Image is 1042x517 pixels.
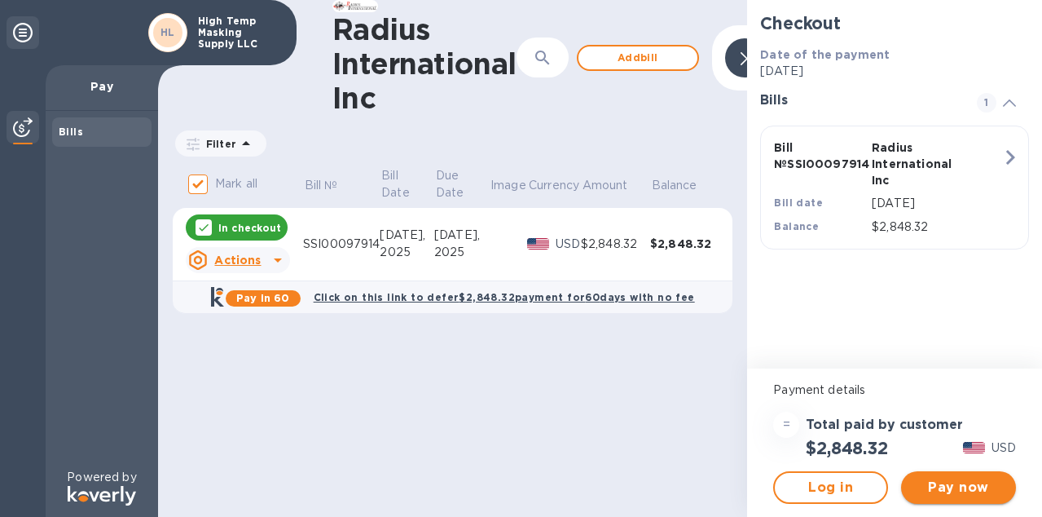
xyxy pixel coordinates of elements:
[872,195,1002,212] p: [DATE]
[380,227,434,244] div: [DATE],
[760,126,1029,250] button: Bill №SSI00097914Radius International IncBill date[DATE]Balance$2,848.32
[773,382,1016,399] p: Payment details
[198,15,279,50] p: High Temp Masking Supply LLC
[581,236,650,253] div: $2,848.32
[577,45,699,71] button: Addbill
[806,438,887,458] h2: $2,848.32
[774,220,819,232] b: Balance
[652,177,697,194] p: Balance
[773,412,799,438] div: =
[760,93,957,108] h3: Bills
[59,78,145,95] p: Pay
[774,139,865,172] p: Bill № SSI00097914
[760,48,890,61] b: Date of the payment
[215,175,257,192] p: Mark all
[305,177,338,194] p: Bill №
[490,177,526,194] p: Image
[914,478,1003,497] span: Pay now
[314,291,695,303] b: Click on this link to defer $2,848.32 payment for 60 days with no fee
[303,236,380,253] div: SSI00097914
[773,471,888,504] button: Log in
[200,137,236,151] p: Filter
[434,244,489,261] div: 2025
[591,48,684,68] span: Add bill
[963,442,985,453] img: USD
[305,177,359,194] span: Bill №
[583,177,628,194] p: Amount
[556,236,581,253] p: USD
[381,167,433,201] span: Bill Date
[774,197,823,209] b: Bill date
[332,12,517,115] h1: Radius International Inc
[760,13,1029,33] h2: Checkout
[160,26,175,38] b: HL
[434,227,489,244] div: [DATE],
[788,478,873,497] span: Log in
[872,219,1002,236] p: $2,848.32
[381,167,411,201] p: Bill Date
[872,139,963,188] p: Radius International Inc
[214,254,261,267] u: Actions
[218,221,281,235] p: In checkout
[652,177,719,194] span: Balance
[436,167,488,201] span: Due Date
[527,238,549,250] img: USD
[901,471,1016,504] button: Pay now
[977,93,996,113] span: 1
[991,440,1016,457] p: USD
[760,63,1029,80] p: [DATE]
[650,236,719,252] div: $2,848.32
[236,292,289,304] b: Pay in 60
[806,418,963,433] h3: Total paid by customer
[436,167,467,201] p: Due Date
[59,126,83,138] b: Bills
[583,177,649,194] span: Amount
[67,469,136,486] p: Powered by
[380,244,434,261] div: 2025
[68,486,136,506] img: Logo
[529,177,579,194] p: Currency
